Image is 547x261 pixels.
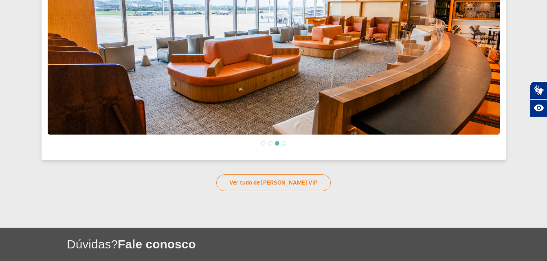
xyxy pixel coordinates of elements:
[118,237,196,251] span: Fale conosco
[530,81,547,99] button: Abrir tradutor de língua de sinais.
[216,174,331,191] a: Ver tudo de [PERSON_NAME] VIP
[530,81,547,117] div: Plugin de acessibilidade da Hand Talk.
[530,99,547,117] button: Abrir recursos assistivos.
[67,236,547,252] h1: Dúvidas?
